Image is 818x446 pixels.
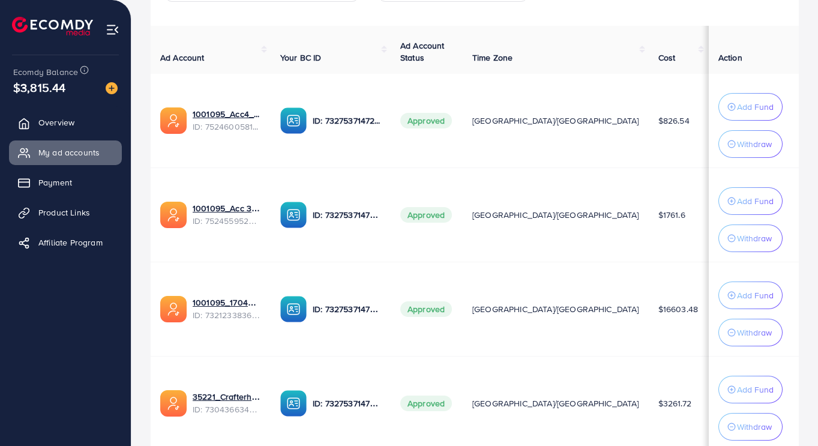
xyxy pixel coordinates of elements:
span: Ad Account Status [400,40,445,64]
img: ic-ads-acc.e4c84228.svg [160,296,187,322]
span: Your BC ID [280,52,322,64]
button: Add Fund [718,187,783,215]
p: Add Fund [737,382,774,397]
p: Add Fund [737,194,774,208]
img: ic-ads-acc.e4c84228.svg [160,107,187,134]
a: My ad accounts [9,140,122,164]
span: ID: 7304366343393296385 [193,403,261,415]
button: Add Fund [718,93,783,121]
span: Product Links [38,206,90,218]
span: $3,815.44 [13,79,65,96]
a: 1001095_1704607619722 [193,297,261,309]
span: [GEOGRAPHIC_DATA]/[GEOGRAPHIC_DATA] [472,397,639,409]
img: ic-ads-acc.e4c84228.svg [160,202,187,228]
span: Cost [658,52,676,64]
div: <span class='underline'>1001095_1704607619722</span></br>7321233836078252033 [193,297,261,321]
p: Withdraw [737,420,772,434]
p: Withdraw [737,325,772,340]
button: Withdraw [718,225,783,252]
p: ID: 7327537147282571265 [313,113,381,128]
span: $1761.6 [658,209,685,221]
button: Add Fund [718,376,783,403]
span: ID: 7321233836078252033 [193,309,261,321]
span: Overview [38,116,74,128]
span: $16603.48 [658,303,698,315]
img: ic-ba-acc.ded83a64.svg [280,202,307,228]
a: Payment [9,170,122,194]
img: image [106,82,118,94]
a: Product Links [9,200,122,225]
span: ID: 7524600581361696769 [193,121,261,133]
p: ID: 7327537147282571265 [313,208,381,222]
img: ic-ba-acc.ded83a64.svg [280,390,307,417]
p: Withdraw [737,137,772,151]
a: Overview [9,110,122,134]
img: ic-ads-acc.e4c84228.svg [160,390,187,417]
p: Withdraw [737,231,772,246]
span: Affiliate Program [38,237,103,249]
p: ID: 7327537147282571265 [313,396,381,411]
button: Withdraw [718,130,783,158]
span: $826.54 [658,115,690,127]
p: Add Fund [737,288,774,303]
button: Withdraw [718,413,783,441]
div: <span class='underline'>1001095_Acc 3_1751948238983</span></br>7524559526306070535 [193,202,261,227]
img: ic-ba-acc.ded83a64.svg [280,107,307,134]
a: 1001095_Acc 3_1751948238983 [193,202,261,214]
span: [GEOGRAPHIC_DATA]/[GEOGRAPHIC_DATA] [472,303,639,315]
img: menu [106,23,119,37]
span: Approved [400,301,452,317]
iframe: Chat [767,392,809,437]
span: Action [718,52,742,64]
span: $3261.72 [658,397,691,409]
span: Approved [400,207,452,223]
a: 1001095_Acc4_1751957612300 [193,108,261,120]
span: Payment [38,176,72,188]
span: Ad Account [160,52,205,64]
span: ID: 7524559526306070535 [193,215,261,227]
span: My ad accounts [38,146,100,158]
span: Ecomdy Balance [13,66,78,78]
p: ID: 7327537147282571265 [313,302,381,316]
img: ic-ba-acc.ded83a64.svg [280,296,307,322]
img: logo [12,17,93,35]
button: Add Fund [718,282,783,309]
span: [GEOGRAPHIC_DATA]/[GEOGRAPHIC_DATA] [472,209,639,221]
div: <span class='underline'>1001095_Acc4_1751957612300</span></br>7524600581361696769 [193,108,261,133]
p: Add Fund [737,100,774,114]
a: 35221_Crafterhide ad_1700680330947 [193,391,261,403]
span: Time Zone [472,52,513,64]
button: Withdraw [718,319,783,346]
span: [GEOGRAPHIC_DATA]/[GEOGRAPHIC_DATA] [472,115,639,127]
div: <span class='underline'>35221_Crafterhide ad_1700680330947</span></br>7304366343393296385 [193,391,261,415]
span: Approved [400,396,452,411]
span: Approved [400,113,452,128]
a: Affiliate Program [9,231,122,255]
